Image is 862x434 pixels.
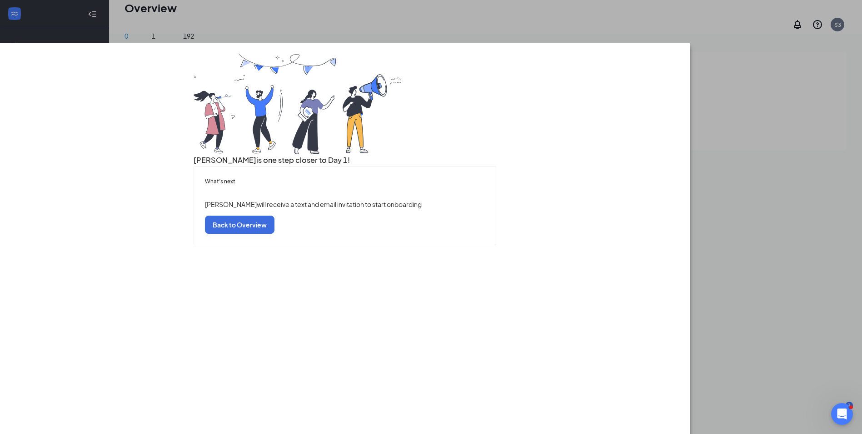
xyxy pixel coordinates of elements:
[205,216,274,234] button: Back to Overview
[194,54,403,154] img: you are all set
[831,403,853,425] iframe: Intercom live chat
[205,177,485,186] h5: What’s next
[194,154,496,166] h3: [PERSON_NAME] is one step closer to Day 1!
[205,199,485,209] p: [PERSON_NAME] will receive a text and email invitation to start onboarding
